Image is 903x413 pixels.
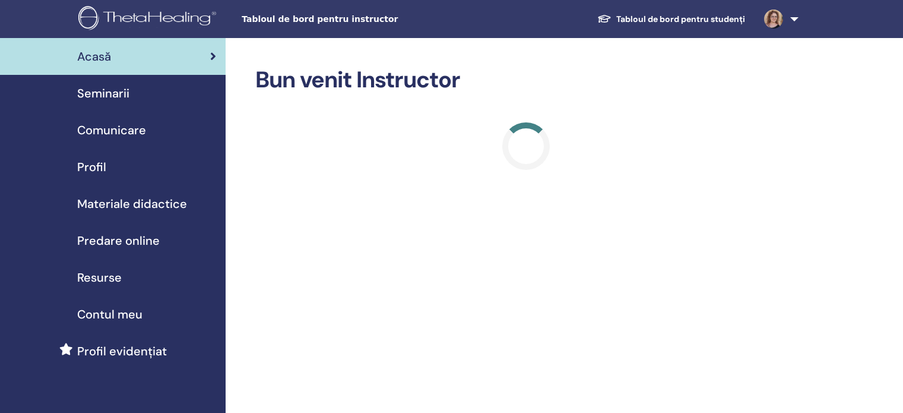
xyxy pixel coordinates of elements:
span: Acasă [77,48,111,65]
span: Comunicare [77,121,146,139]
a: Tabloul de bord pentru studenți [588,8,755,30]
span: Contul meu [77,305,142,323]
span: Profil [77,158,106,176]
h2: Bun venit Instructor [255,67,796,94]
span: Profil evidențiat [77,342,167,360]
span: Predare online [77,232,160,250]
span: Seminarii [77,84,129,102]
img: graduation-cap-white.svg [597,14,611,24]
img: default.jpg [764,10,783,29]
span: Materiale didactice [77,195,187,213]
img: logo.png [78,6,220,33]
span: Tabloul de bord pentru instructor [242,13,420,26]
span: Resurse [77,269,122,286]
